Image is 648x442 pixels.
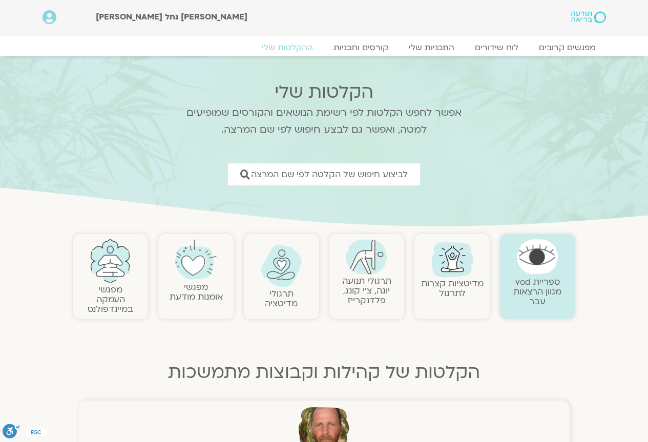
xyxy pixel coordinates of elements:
[173,82,475,102] h2: הקלטות שלי
[73,362,575,383] h2: הקלטות של קהילות וקבוצות מתמשכות
[252,43,323,53] a: ההקלטות שלי
[251,170,408,179] span: לביצוע חיפוש של הקלטה לפי שם המרצה
[399,43,465,53] a: התכניות שלי
[529,43,606,53] a: מפגשים קרובים
[323,43,399,53] a: קורסים ותכניות
[265,288,298,309] a: תרגולימדיטציה
[228,163,420,185] a: לביצוע חיפוש של הקלטה לפי שם המרצה
[421,278,484,299] a: מדיטציות קצרות לתרגול
[170,281,223,303] a: מפגשיאומנות מודעת
[43,43,606,53] nav: Menu
[513,276,561,307] a: ספריית vodמגוון הרצאות עבר
[88,284,133,315] a: מפגשיהעמקה במיינדפולנס
[342,275,391,306] a: תרגולי תנועהיוגה, צ׳י קונג, פלדנקרייז
[465,43,529,53] a: לוח שידורים
[96,11,247,23] span: [PERSON_NAME] נחל [PERSON_NAME]
[173,104,475,138] p: אפשר לחפש הקלטות לפי רשימת הנושאים והקורסים שמופיעים למטה, ואפשר גם לבצע חיפוש לפי שם המרצה.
